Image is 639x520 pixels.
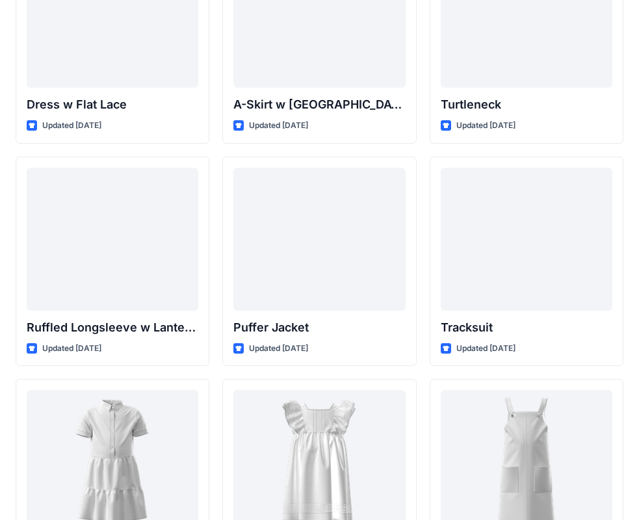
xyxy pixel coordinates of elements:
[441,168,612,311] a: Tracksuit
[441,96,612,114] p: Turtleneck
[233,318,405,337] p: Puffer Jacket
[27,168,198,311] a: Ruffled Longsleeve w Lantern Sleeve
[27,318,198,337] p: Ruffled Longsleeve w Lantern Sleeve
[233,168,405,311] a: Puffer Jacket
[441,318,612,337] p: Tracksuit
[27,96,198,114] p: Dress w Flat Lace
[249,342,308,356] p: Updated [DATE]
[42,119,101,133] p: Updated [DATE]
[456,342,515,356] p: Updated [DATE]
[249,119,308,133] p: Updated [DATE]
[42,342,101,356] p: Updated [DATE]
[456,119,515,133] p: Updated [DATE]
[233,96,405,114] p: A-Skirt w [GEOGRAPHIC_DATA]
